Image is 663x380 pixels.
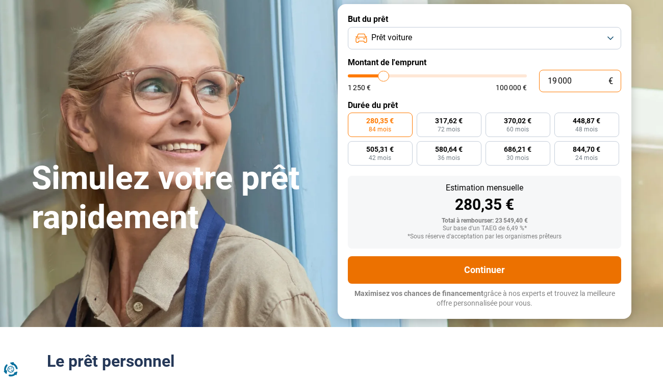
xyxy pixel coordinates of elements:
span: 100 000 € [496,84,527,91]
span: 36 mois [438,155,460,161]
span: 448,87 € [573,117,600,124]
span: 280,35 € [366,117,394,124]
h2: Le prêt personnel [47,351,616,371]
span: 1 250 € [348,84,371,91]
div: 280,35 € [356,197,613,212]
label: But du prêt [348,14,621,24]
span: 686,21 € [504,146,531,153]
span: 48 mois [575,126,598,132]
span: 84 mois [369,126,391,132]
span: 505,31 € [366,146,394,153]
p: grâce à nos experts et trouvez la meilleure offre personnalisée pour vous. [348,289,621,309]
div: Estimation mensuelle [356,184,613,192]
span: € [608,77,613,86]
span: 580,64 € [435,146,463,153]
div: Total à rembourser: 23 549,40 € [356,218,613,225]
h1: Simulez votre prêt rapidement [32,159,325,237]
div: *Sous réserve d'acceptation par les organismes prêteurs [356,233,613,240]
label: Durée du prêt [348,100,621,110]
div: Sur base d'un TAEG de 6,49 %* [356,225,613,232]
span: 24 mois [575,155,598,161]
span: 317,62 € [435,117,463,124]
span: 370,02 € [504,117,531,124]
span: 30 mois [506,155,529,161]
span: 72 mois [438,126,460,132]
span: Prêt voiture [371,32,412,43]
span: Maximisez vos chances de financement [354,289,483,297]
label: Montant de l'emprunt [348,58,621,67]
button: Prêt voiture [348,27,621,49]
span: 60 mois [506,126,529,132]
span: 844,70 € [573,146,600,153]
span: 42 mois [369,155,391,161]
button: Continuer [348,256,621,284]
